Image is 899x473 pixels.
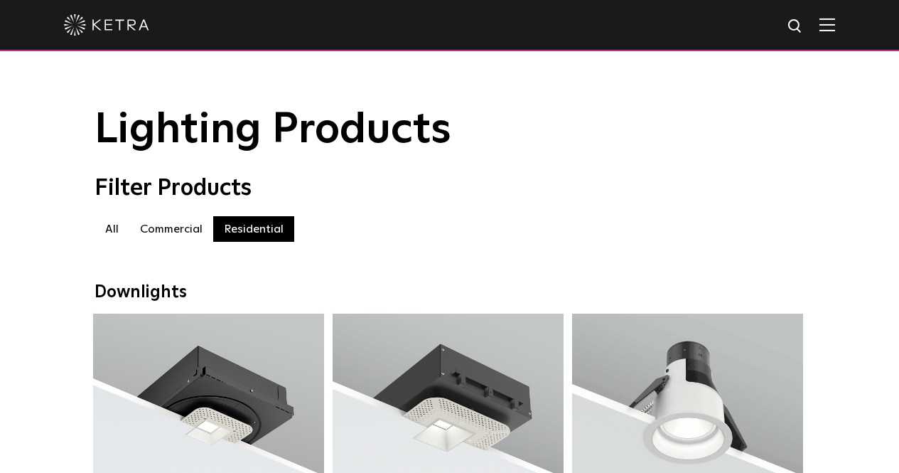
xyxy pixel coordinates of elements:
div: Filter Products [95,175,805,202]
img: Hamburger%20Nav.svg [819,18,835,31]
span: Lighting Products [95,109,451,152]
label: Commercial [129,216,213,242]
img: ketra-logo-2019-white [64,14,149,36]
label: All [95,216,129,242]
div: Downlights [95,282,805,303]
img: search icon [787,18,804,36]
label: Residential [213,216,294,242]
